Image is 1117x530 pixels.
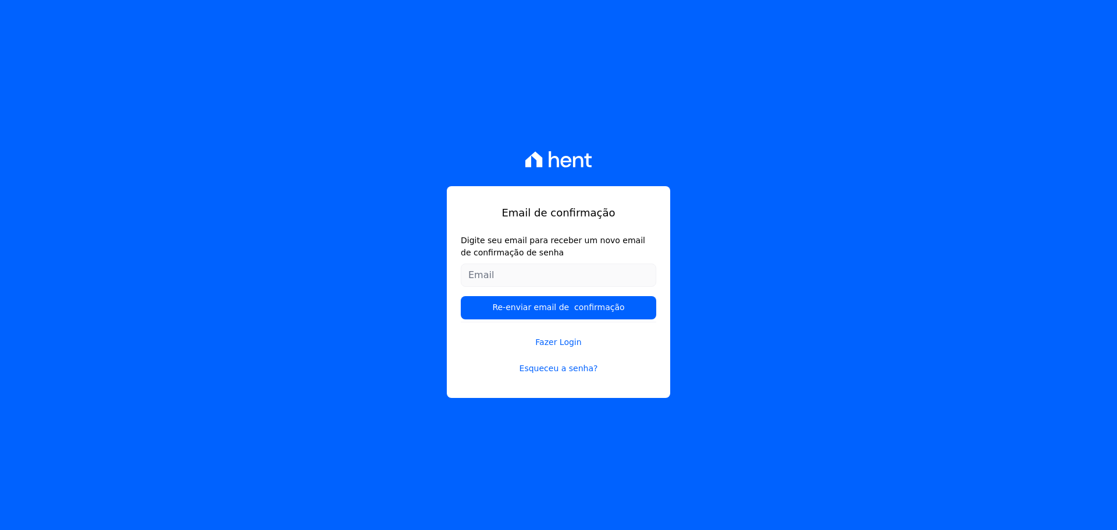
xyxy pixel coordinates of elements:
[461,234,656,259] label: Digite seu email para receber um novo email de confirmação de senha
[461,322,656,348] a: Fazer Login
[461,264,656,287] input: Email
[461,296,656,319] input: Re-enviar email de confirmação
[461,205,656,220] h1: Email de confirmação
[461,362,656,375] a: Esqueceu a senha?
